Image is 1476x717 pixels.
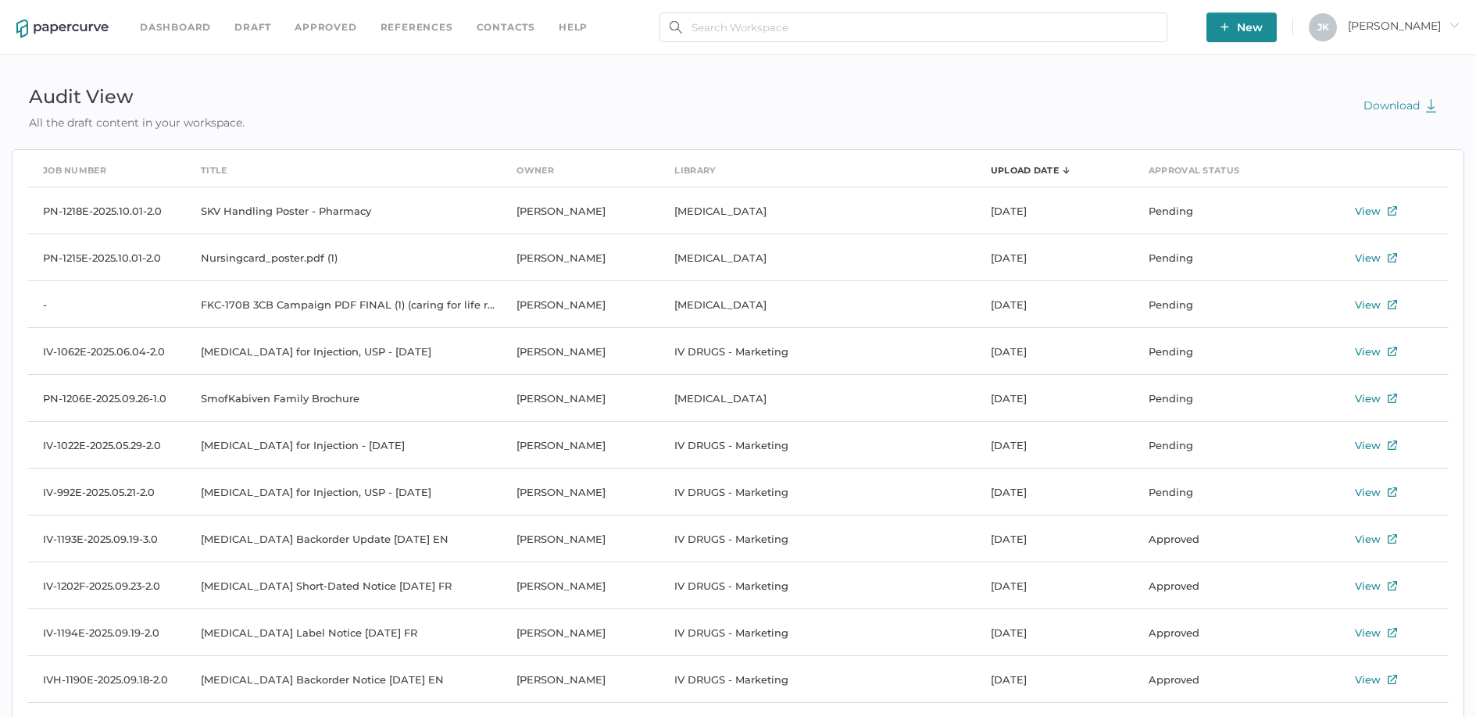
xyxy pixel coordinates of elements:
[27,469,185,515] td: IV-992E-2025.05.21-2.0
[975,187,1133,234] td: [DATE]
[1133,234,1291,281] td: Pending
[1355,623,1381,642] div: View
[1149,162,1240,179] div: Approval Status
[1133,422,1291,469] td: Pending
[501,656,659,703] td: [PERSON_NAME]
[185,328,501,375] td: [MEDICAL_DATA] for Injection, USP - [DATE]
[659,328,974,375] td: IV DRUGS - Marketing
[27,328,185,375] td: IV-1062E-2025.06.04-2.0
[659,422,974,469] td: IV DRUGS - Marketing
[1133,469,1291,515] td: Pending
[477,19,535,36] a: Contacts
[27,562,185,609] td: IV-1202F-2025.09.23-2.0
[659,656,974,703] td: IV DRUGS - Marketing
[1388,206,1397,216] img: external-link-icon.7ec190a1.svg
[201,162,227,179] div: Title
[659,281,974,328] td: [MEDICAL_DATA]
[501,422,659,469] td: [PERSON_NAME]
[381,19,453,36] a: References
[27,234,185,281] td: PN-1215E-2025.10.01-2.0
[1425,98,1437,112] img: download-green.2f70a7b3.svg
[501,469,659,515] td: [PERSON_NAME]
[43,162,106,179] div: Job Number
[501,187,659,234] td: [PERSON_NAME]
[659,12,1167,42] input: Search Workspace
[27,422,185,469] td: IV-1022E-2025.05.29-2.0
[185,281,501,328] td: FKC-170B 3CB Campaign PDF FINAL (1) (caring for life removed)
[1355,248,1381,267] div: View
[1388,394,1397,403] img: external-link-icon.7ec190a1.svg
[295,19,356,36] a: Approved
[975,328,1133,375] td: [DATE]
[1363,98,1437,112] span: Download
[185,422,501,469] td: [MEDICAL_DATA] for Injection - [DATE]
[1355,576,1381,595] div: View
[185,187,501,234] td: SKV Handling Poster - Pharmacy
[501,375,659,422] td: [PERSON_NAME]
[1355,202,1381,220] div: View
[975,562,1133,609] td: [DATE]
[659,375,974,422] td: [MEDICAL_DATA]
[140,19,211,36] a: Dashboard
[1388,581,1397,590] img: external-link-icon.7ec190a1.svg
[1388,628,1397,637] img: external-link-icon.7ec190a1.svg
[1355,483,1381,501] div: View
[27,515,185,562] td: IV-1193E-2025.09.19-3.0
[16,20,109,38] img: papercurve-logo-colour.7244d18c.svg
[27,375,185,422] td: PN-1206E-2025.09.26-1.0
[975,281,1133,328] td: [DATE]
[12,114,262,131] div: All the draft content in your workspace.
[1133,328,1291,375] td: Pending
[659,562,974,609] td: IV DRUGS - Marketing
[659,187,974,234] td: [MEDICAL_DATA]
[185,609,501,656] td: [MEDICAL_DATA] Label Notice [DATE] FR
[1133,187,1291,234] td: Pending
[27,656,185,703] td: IVH-1190E-2025.09.18-2.0
[1133,609,1291,656] td: Approved
[27,609,185,656] td: IV-1194E-2025.09.19-2.0
[1133,562,1291,609] td: Approved
[516,162,554,179] div: Owner
[1355,342,1381,361] div: View
[501,609,659,656] td: [PERSON_NAME]
[1133,375,1291,422] td: Pending
[501,562,659,609] td: [PERSON_NAME]
[185,469,501,515] td: [MEDICAL_DATA] for Injection, USP - [DATE]
[1220,23,1229,31] img: plus-white.e19ec114.svg
[1317,21,1329,33] span: J K
[1388,675,1397,684] img: external-link-icon.7ec190a1.svg
[12,80,262,114] div: Audit View
[1063,166,1070,174] img: sorting-arrow-down.c3f0a1d0.svg
[1355,389,1381,408] div: View
[659,234,974,281] td: [MEDICAL_DATA]
[234,19,271,36] a: Draft
[1206,12,1277,42] button: New
[501,234,659,281] td: [PERSON_NAME]
[1348,19,1460,33] span: [PERSON_NAME]
[659,609,974,656] td: IV DRUGS - Marketing
[559,19,588,36] div: help
[185,234,501,281] td: Nursingcard_poster.pdf (1)
[1133,281,1291,328] td: Pending
[1348,91,1453,120] button: Download
[975,375,1133,422] td: [DATE]
[659,515,974,562] td: IV DRUGS - Marketing
[975,609,1133,656] td: [DATE]
[1355,295,1381,314] div: View
[501,515,659,562] td: [PERSON_NAME]
[1449,20,1460,30] i: arrow_right
[185,515,501,562] td: [MEDICAL_DATA] Backorder Update [DATE] EN
[975,469,1133,515] td: [DATE]
[659,469,974,515] td: IV DRUGS - Marketing
[1388,347,1397,356] img: external-link-icon.7ec190a1.svg
[975,234,1133,281] td: [DATE]
[1388,534,1397,544] img: external-link-icon.7ec190a1.svg
[1388,300,1397,309] img: external-link-icon.7ec190a1.svg
[670,21,682,34] img: search.bf03fe8b.svg
[501,328,659,375] td: [PERSON_NAME]
[185,375,501,422] td: SmofKabiven Family Brochure
[1355,436,1381,455] div: View
[1388,487,1397,497] img: external-link-icon.7ec190a1.svg
[1388,441,1397,450] img: external-link-icon.7ec190a1.svg
[501,281,659,328] td: [PERSON_NAME]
